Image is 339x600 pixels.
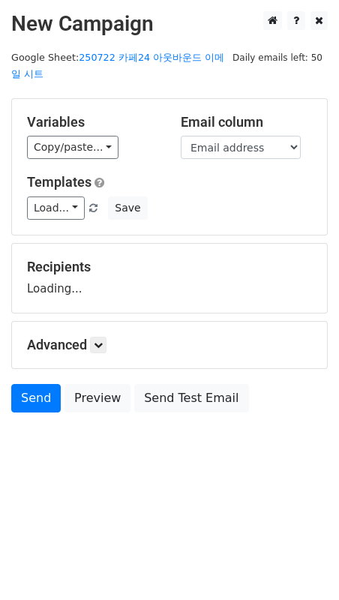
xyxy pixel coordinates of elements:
a: Copy/paste... [27,136,118,159]
a: Templates [27,174,91,190]
h2: New Campaign [11,11,328,37]
div: Loading... [27,259,312,298]
a: Load... [27,196,85,220]
span: Daily emails left: 50 [227,49,328,66]
h5: Variables [27,114,158,130]
h5: Email column [181,114,312,130]
a: Preview [64,384,130,412]
a: Send Test Email [134,384,248,412]
h5: Recipients [27,259,312,275]
small: Google Sheet: [11,52,224,80]
h5: Advanced [27,337,312,353]
button: Save [108,196,147,220]
a: Daily emails left: 50 [227,52,328,63]
a: Send [11,384,61,412]
a: 250722 카페24 아웃바운드 이메일 시트 [11,52,224,80]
